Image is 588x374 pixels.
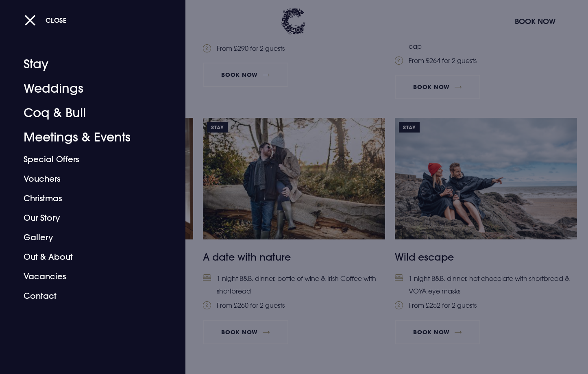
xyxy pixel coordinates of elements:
[24,12,67,28] button: Close
[24,125,152,150] a: Meetings & Events
[24,208,152,228] a: Our Story
[24,150,152,169] a: Special Offers
[46,16,67,24] span: Close
[24,52,152,76] a: Stay
[24,228,152,247] a: Gallery
[24,169,152,189] a: Vouchers
[24,247,152,267] a: Out & About
[24,286,152,306] a: Contact
[24,101,152,125] a: Coq & Bull
[24,189,152,208] a: Christmas
[24,267,152,286] a: Vacancies
[24,76,152,101] a: Weddings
